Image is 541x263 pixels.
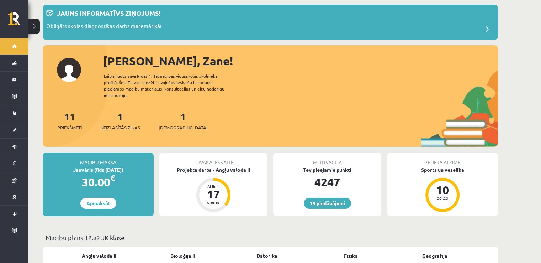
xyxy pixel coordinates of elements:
[100,124,140,131] span: Neizlasītās ziņas
[100,110,140,131] a: 1Neizlasītās ziņas
[422,252,447,259] a: Ģeogrāfija
[57,110,82,131] a: 11Priekšmeti
[103,52,498,69] div: [PERSON_NAME], Zane!
[46,233,495,242] p: Mācību plāns 12.a2 JK klase
[432,184,453,196] div: 10
[203,189,224,200] div: 17
[344,252,358,259] a: Fizika
[159,166,267,174] div: Projekta darbs - Angļu valoda II
[110,173,115,183] span: €
[273,166,381,174] div: Tev pieejamie punkti
[387,166,498,174] div: Sports un veselība
[46,8,494,36] a: Jauns informatīvs ziņojums! Obligāts skolas diagnostikas darbs matemātikā!
[159,166,267,213] a: Projekta darbs - Angļu valoda II Atlicis 17 dienas
[273,174,381,191] div: 4247
[80,198,116,209] a: Apmaksāt
[203,200,224,204] div: dienas
[159,124,208,131] span: [DEMOGRAPHIC_DATA]
[159,153,267,166] div: Tuvākā ieskaite
[170,252,195,259] a: Bioloģija II
[46,22,161,32] p: Obligāts skolas diagnostikas darbs matemātikā!
[57,8,160,18] p: Jauns informatīvs ziņojums!
[203,184,224,189] div: Atlicis
[104,73,237,98] div: Laipni lūgts savā Rīgas 1. Tālmācības vidusskolas skolnieka profilā. Šeit Tu vari redzēt tuvojošo...
[43,153,154,166] div: Mācību maksa
[159,110,208,131] a: 1[DEMOGRAPHIC_DATA]
[432,196,453,200] div: balles
[43,166,154,174] div: Janvāris (līdz [DATE])
[82,252,116,259] a: Angļu valoda II
[304,198,351,209] a: 19 piedāvājumi
[256,252,277,259] a: Datorika
[8,12,28,30] a: Rīgas 1. Tālmācības vidusskola
[43,174,154,191] div: 30.00
[387,166,498,213] a: Sports un veselība 10 balles
[57,124,82,131] span: Priekšmeti
[387,153,498,166] div: Pēdējā atzīme
[273,153,381,166] div: Motivācija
